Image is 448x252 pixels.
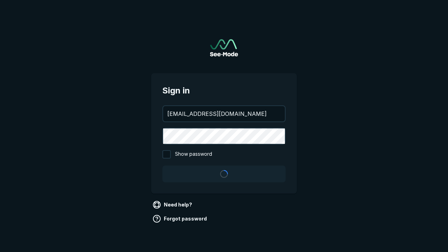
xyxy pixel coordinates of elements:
a: Go to sign in [210,39,238,56]
span: Show password [175,150,212,159]
a: Need help? [151,199,195,210]
input: your@email.com [163,106,285,121]
span: Sign in [162,84,286,97]
img: See-Mode Logo [210,39,238,56]
a: Forgot password [151,213,210,224]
